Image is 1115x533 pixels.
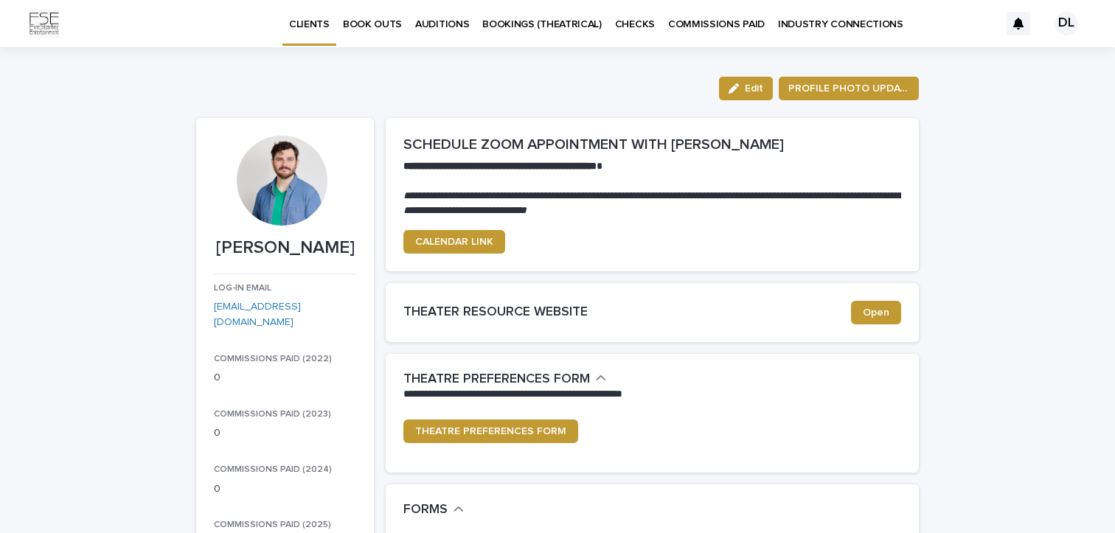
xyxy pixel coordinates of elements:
span: COMMISSIONS PAID (2023) [214,410,331,419]
p: 0 [214,425,356,441]
a: [EMAIL_ADDRESS][DOMAIN_NAME] [214,302,301,327]
a: CALENDAR LINK [403,230,505,254]
a: Open [851,301,901,324]
h2: FORMS [403,502,448,518]
span: COMMISSIONS PAID (2025) [214,520,331,529]
div: DL [1055,12,1078,35]
span: PROFILE PHOTO UPDATE [788,81,909,96]
a: THEATRE PREFERENCES FORM [403,419,578,443]
h2: THEATER RESOURCE WEBSITE [403,304,851,321]
span: Open [863,307,889,318]
button: THEATRE PREFERENCES FORM [403,372,606,388]
h2: SCHEDULE ZOOM APPOINTMENT WITH [PERSON_NAME] [403,136,901,153]
span: Edit [745,83,763,94]
span: COMMISSIONS PAID (2022) [214,355,332,363]
span: CALENDAR LINK [415,237,493,247]
img: Km9EesSdRbS9ajqhBzyo [29,9,59,38]
span: LOG-IN EMAIL [214,284,271,293]
button: FORMS [403,502,464,518]
p: 0 [214,370,356,386]
span: THEATRE PREFERENCES FORM [415,426,566,436]
p: 0 [214,481,356,497]
button: Edit [719,77,773,100]
span: COMMISSIONS PAID (2024) [214,465,332,474]
p: [PERSON_NAME] [214,237,356,259]
h2: THEATRE PREFERENCES FORM [403,372,590,388]
button: PROFILE PHOTO UPDATE [779,77,919,100]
